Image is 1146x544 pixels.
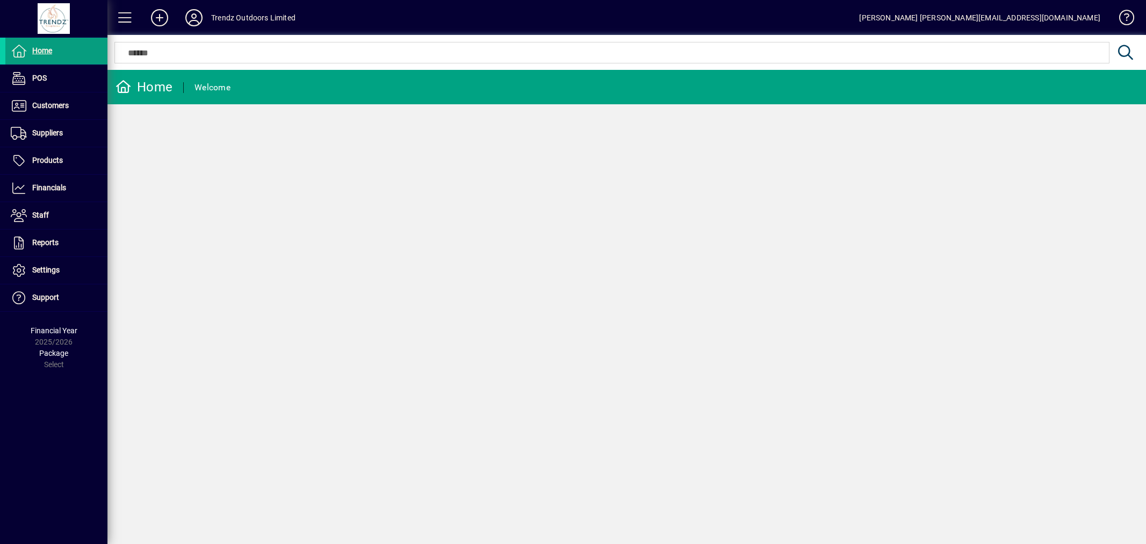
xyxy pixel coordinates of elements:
[194,79,230,96] div: Welcome
[5,120,107,147] a: Suppliers
[5,257,107,284] a: Settings
[32,211,49,219] span: Staff
[32,238,59,247] span: Reports
[5,284,107,311] a: Support
[5,175,107,202] a: Financials
[177,8,211,27] button: Profile
[32,266,60,274] span: Settings
[32,74,47,82] span: POS
[142,8,177,27] button: Add
[31,326,77,335] span: Financial Year
[39,349,68,357] span: Package
[859,9,1100,26] div: [PERSON_NAME] [PERSON_NAME][EMAIL_ADDRESS][DOMAIN_NAME]
[5,230,107,256] a: Reports
[211,9,295,26] div: Trendz Outdoors Limited
[32,156,63,164] span: Products
[32,101,69,110] span: Customers
[116,78,172,96] div: Home
[1111,2,1133,37] a: Knowledge Base
[5,65,107,92] a: POS
[5,92,107,119] a: Customers
[5,202,107,229] a: Staff
[32,46,52,55] span: Home
[32,293,59,302] span: Support
[5,147,107,174] a: Products
[32,183,66,192] span: Financials
[32,128,63,137] span: Suppliers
